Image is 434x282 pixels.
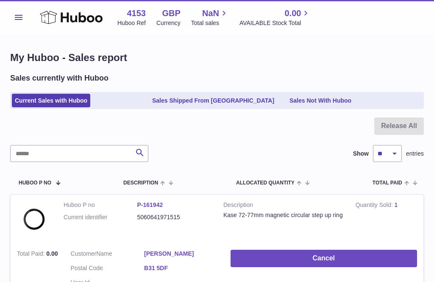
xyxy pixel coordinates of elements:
[191,8,229,27] a: NaN Total sales
[353,150,369,158] label: Show
[239,8,311,27] a: 0.00 AVAILABLE Stock Total
[223,211,343,219] div: Kase 72-77mm magnetic circular step up ring
[239,19,311,27] span: AVAILABLE Stock Total
[17,250,46,259] strong: Total Paid
[223,201,343,211] strong: Description
[149,94,277,108] a: Sales Shipped From [GEOGRAPHIC_DATA]
[231,250,417,267] button: Cancel
[19,180,51,186] span: Huboo P no
[349,195,423,243] td: 1
[117,19,146,27] div: Huboo Ref
[127,8,146,19] strong: 4153
[10,51,424,64] h1: My Huboo - Sales report
[17,201,51,235] img: 04.-72-77.jpg
[64,213,137,221] dt: Current identifier
[144,264,218,272] a: B31 5DF
[156,19,181,27] div: Currency
[64,201,137,209] dt: Huboo P no
[123,180,158,186] span: Description
[162,8,180,19] strong: GBP
[236,180,295,186] span: ALLOCATED Quantity
[373,180,402,186] span: Total paid
[71,250,145,260] dt: Name
[12,94,90,108] a: Current Sales with Huboo
[191,19,229,27] span: Total sales
[46,250,58,257] span: 0.00
[71,264,145,274] dt: Postal Code
[144,250,218,258] a: [PERSON_NAME]
[356,201,395,210] strong: Quantity Sold
[287,94,354,108] a: Sales Not With Huboo
[10,73,108,83] h2: Sales currently with Huboo
[137,213,211,221] dd: 5060641971515
[284,8,301,19] span: 0.00
[202,8,219,19] span: NaN
[137,201,163,208] a: P-161942
[406,150,424,158] span: entries
[71,250,97,257] span: Customer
